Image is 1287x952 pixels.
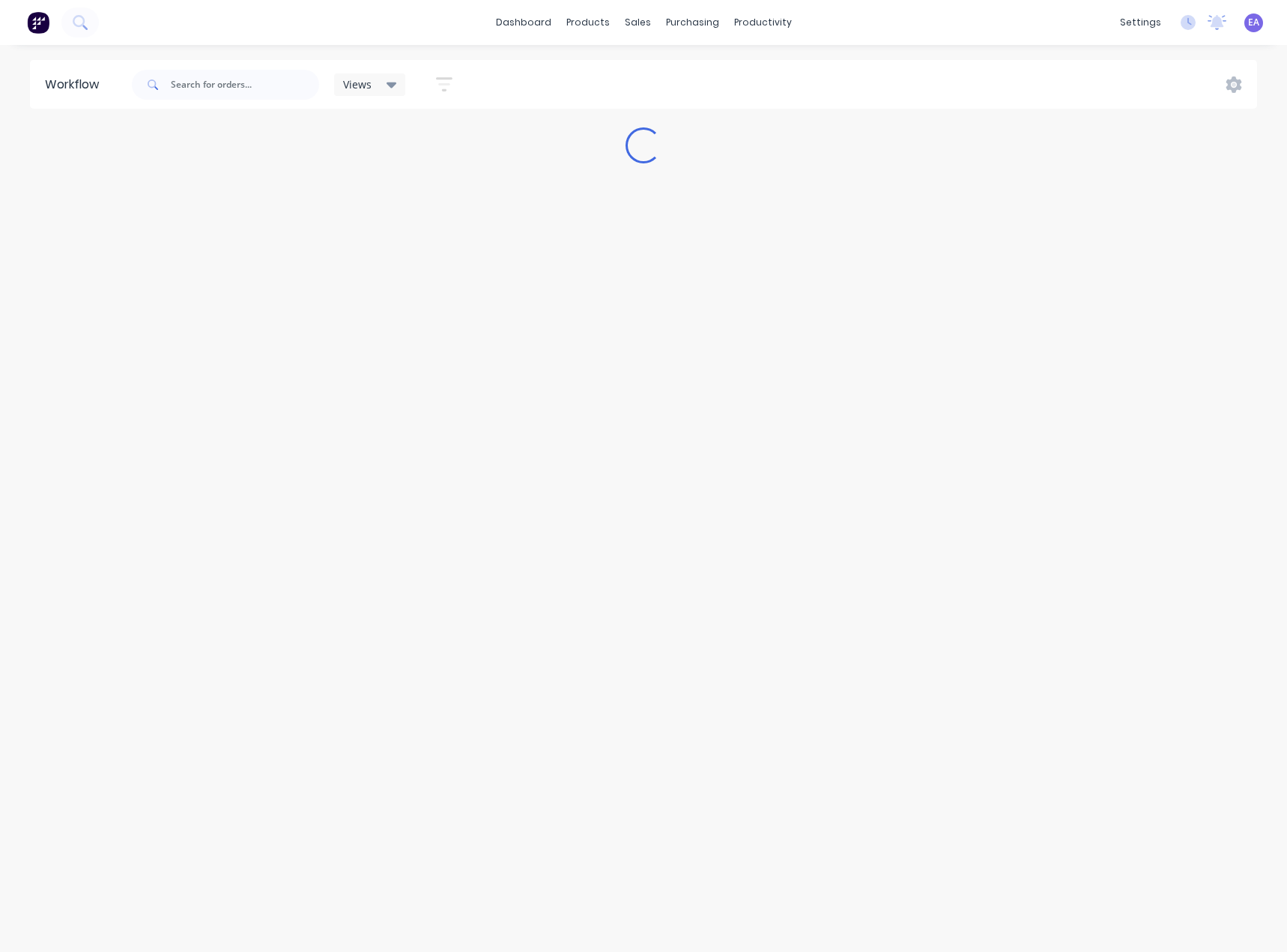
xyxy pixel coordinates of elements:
div: settings [1112,11,1169,34]
div: Workflow [45,76,106,94]
input: Search for orders... [171,70,319,100]
span: EA [1248,16,1259,29]
span: Views [343,76,372,92]
div: purchasing [658,11,727,34]
a: dashboard [488,11,559,34]
div: productivity [727,11,799,34]
img: Factory [27,11,49,34]
div: sales [617,11,658,34]
div: products [559,11,617,34]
